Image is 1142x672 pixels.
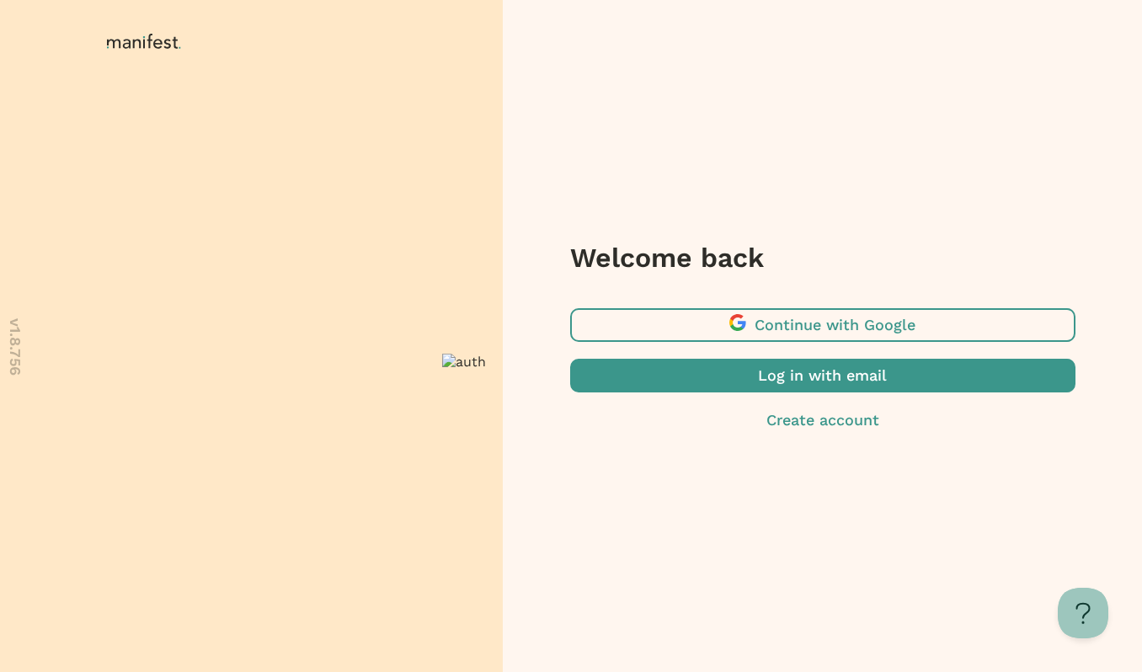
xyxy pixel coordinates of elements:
button: Log in with email [570,359,1075,392]
button: Create account [570,409,1075,431]
img: auth [442,354,486,370]
h3: Welcome back [570,241,1075,275]
button: Continue with Google [570,308,1075,342]
iframe: Toggle Customer Support [1058,588,1108,638]
p: v 1.8.756 [4,318,26,376]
